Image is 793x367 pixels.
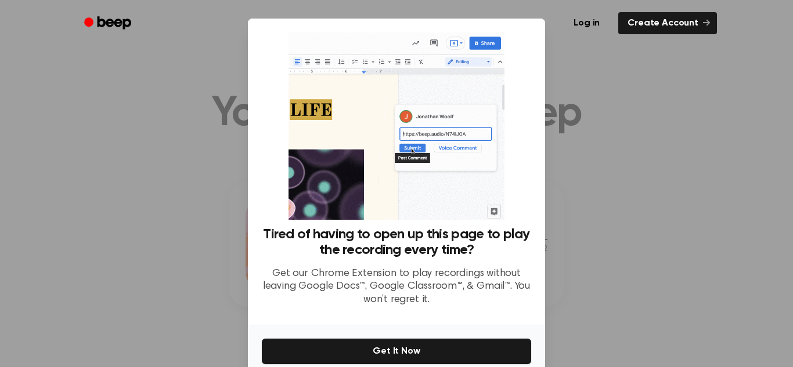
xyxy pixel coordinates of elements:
[262,339,531,364] button: Get It Now
[262,227,531,258] h3: Tired of having to open up this page to play the recording every time?
[262,267,531,307] p: Get our Chrome Extension to play recordings without leaving Google Docs™, Google Classroom™, & Gm...
[76,12,142,35] a: Beep
[562,10,611,37] a: Log in
[289,32,504,220] img: Beep extension in action
[618,12,717,34] a: Create Account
